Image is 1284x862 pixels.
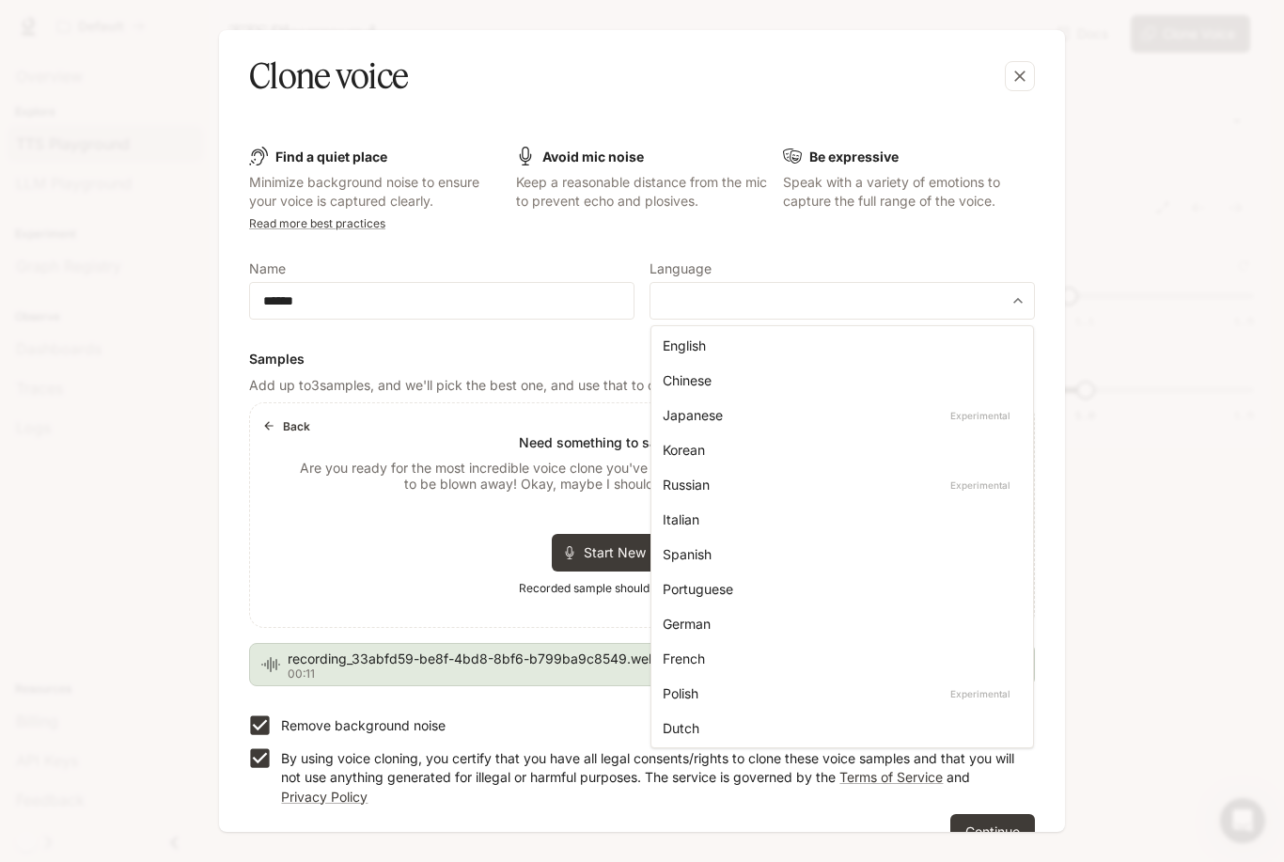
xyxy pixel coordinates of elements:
div: Chinese [663,370,1014,390]
div: Spanish [663,544,1014,564]
p: Experimental [947,407,1014,424]
div: Korean [663,440,1014,460]
p: Experimental [947,477,1014,494]
div: Polish [663,683,1014,703]
p: Experimental [947,685,1014,702]
div: Russian [663,475,1014,494]
div: Italian [663,509,1014,529]
div: Portuguese [663,579,1014,599]
div: Dutch [663,718,1014,738]
div: Japanese [663,405,1014,425]
div: English [663,336,1014,355]
div: German [663,614,1014,634]
div: French [663,649,1014,668]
